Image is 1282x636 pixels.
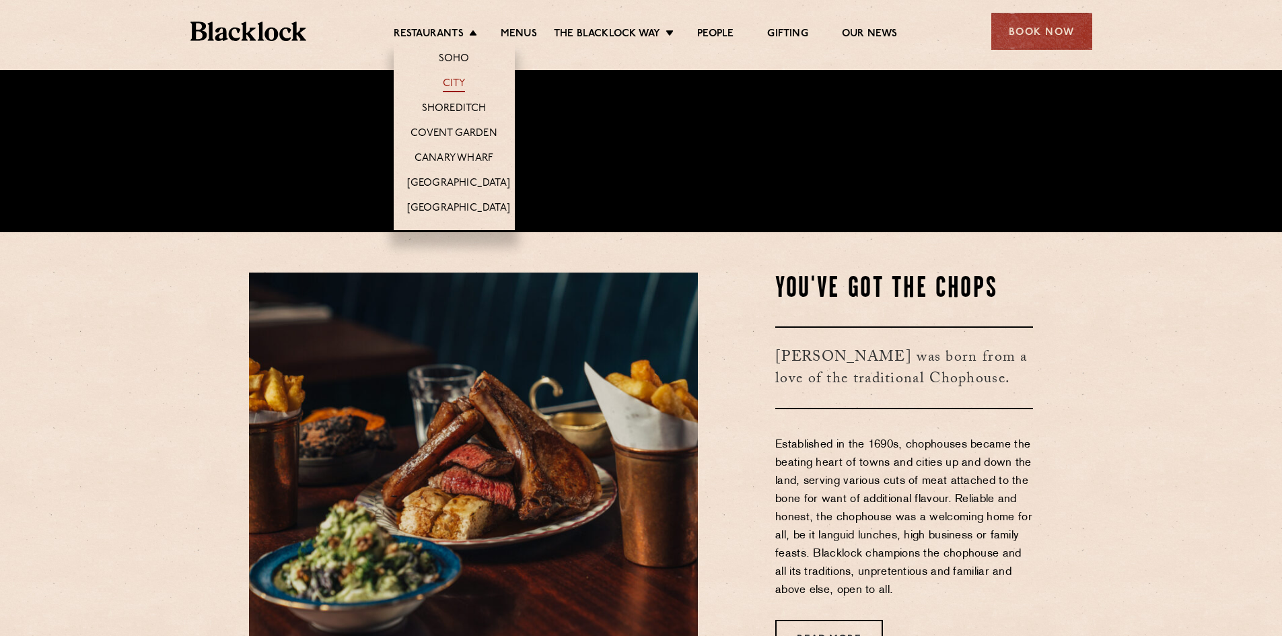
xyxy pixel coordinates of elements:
[407,177,510,192] a: [GEOGRAPHIC_DATA]
[422,102,487,117] a: Shoreditch
[991,13,1092,50] div: Book Now
[439,52,470,67] a: Soho
[407,202,510,217] a: [GEOGRAPHIC_DATA]
[554,28,660,42] a: The Blacklock Way
[190,22,307,41] img: BL_Textured_Logo-footer-cropped.svg
[775,436,1033,600] p: Established in the 1690s, chophouses became the beating heart of towns and cities up and down the...
[697,28,734,42] a: People
[767,28,808,42] a: Gifting
[443,77,466,92] a: City
[415,152,493,167] a: Canary Wharf
[775,273,1033,306] h2: You've Got The Chops
[411,127,497,142] a: Covent Garden
[842,28,898,42] a: Our News
[501,28,537,42] a: Menus
[394,28,464,42] a: Restaurants
[775,326,1033,409] h3: [PERSON_NAME] was born from a love of the traditional Chophouse.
